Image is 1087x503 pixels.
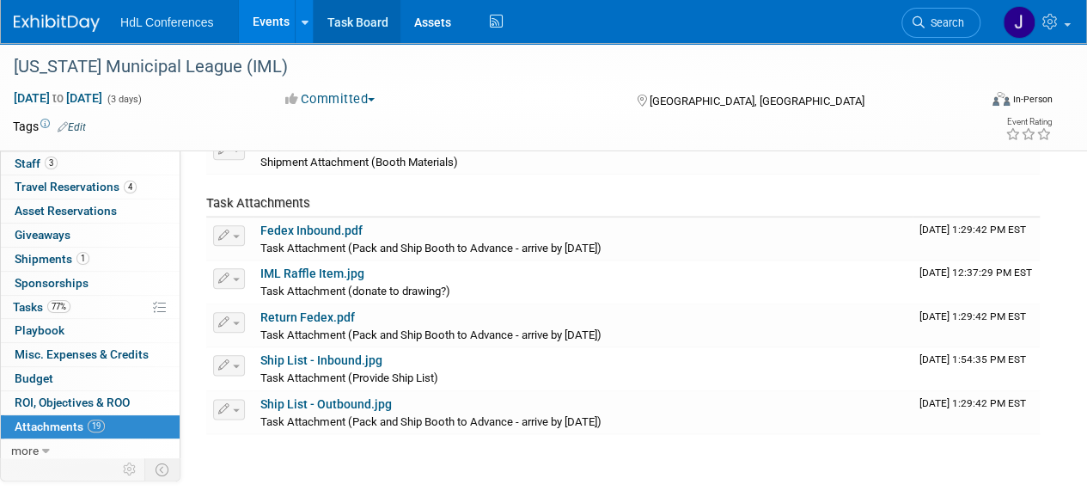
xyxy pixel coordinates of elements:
[913,261,1040,304] td: Upload Timestamp
[1,248,180,271] a: Shipments1
[260,353,382,367] a: Ship List - Inbound.jpg
[913,347,1040,390] td: Upload Timestamp
[919,267,1032,279] span: Upload Timestamp
[15,156,58,170] span: Staff
[260,285,450,298] span: Task Attachment (donate to drawing?)
[76,252,89,265] span: 1
[115,458,145,481] td: Personalize Event Tab Strip
[15,204,117,218] span: Asset Reservations
[13,118,86,135] td: Tags
[919,310,1026,322] span: Upload Timestamp
[47,300,70,313] span: 77%
[1,199,180,223] a: Asset Reservations
[1012,93,1053,106] div: In-Person
[901,89,1053,115] div: Event Format
[919,353,1026,365] span: Upload Timestamp
[260,224,363,237] a: Fedex Inbound.pdf
[260,415,602,428] span: Task Attachment (Pack and Ship Booth to Advance - arrive by [DATE])
[992,92,1010,106] img: Format-Inperson.png
[120,15,213,29] span: HdL Conferences
[15,396,130,409] span: ROI, Objectives & ROO
[260,242,602,255] span: Task Attachment (Pack and Ship Booth to Advance - arrive by [DATE])
[1005,118,1052,126] div: Event Rating
[8,52,964,83] div: [US_STATE] Municipal League (IML)
[1,224,180,247] a: Giveaways
[1,319,180,342] a: Playbook
[913,304,1040,347] td: Upload Timestamp
[14,15,100,32] img: ExhibitDay
[1,415,180,439] a: Attachments19
[15,420,105,433] span: Attachments
[1,272,180,295] a: Sponsorships
[925,16,964,29] span: Search
[649,95,864,107] span: [GEOGRAPHIC_DATA], [GEOGRAPHIC_DATA]
[124,181,137,193] span: 4
[1,343,180,366] a: Misc. Expenses & Credits
[45,156,58,169] span: 3
[88,420,105,432] span: 19
[260,156,458,169] span: Shipment Attachment (Booth Materials)
[1,152,180,175] a: Staff3
[15,347,149,361] span: Misc. Expenses & Credits
[913,391,1040,434] td: Upload Timestamp
[1003,6,1035,39] img: Johnny Nguyen
[15,228,70,242] span: Giveaways
[1,367,180,390] a: Budget
[15,323,64,337] span: Playbook
[1,175,180,199] a: Travel Reservations4
[1,296,180,319] a: Tasks77%
[15,180,137,193] span: Travel Reservations
[106,94,142,105] span: (3 days)
[1,439,180,463] a: more
[260,328,602,341] span: Task Attachment (Pack and Ship Booth to Advance - arrive by [DATE])
[260,397,392,411] a: Ship List - Outbound.jpg
[913,132,1040,175] td: Upload Timestamp
[11,444,39,457] span: more
[279,90,382,108] button: Committed
[15,371,53,385] span: Budget
[260,371,438,384] span: Task Attachment (Provide Ship List)
[913,218,1040,261] td: Upload Timestamp
[206,195,310,211] span: Task Attachments
[919,397,1026,409] span: Upload Timestamp
[13,300,70,314] span: Tasks
[1,391,180,414] a: ROI, Objectives & ROO
[919,224,1026,236] span: Upload Timestamp
[901,8,980,38] a: Search
[50,91,66,105] span: to
[260,267,364,280] a: IML Raffle Item.jpg
[13,90,103,106] span: [DATE] [DATE]
[15,276,89,290] span: Sponsorships
[145,458,180,481] td: Toggle Event Tabs
[15,252,89,266] span: Shipments
[260,310,355,324] a: Return Fedex.pdf
[58,121,86,133] a: Edit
